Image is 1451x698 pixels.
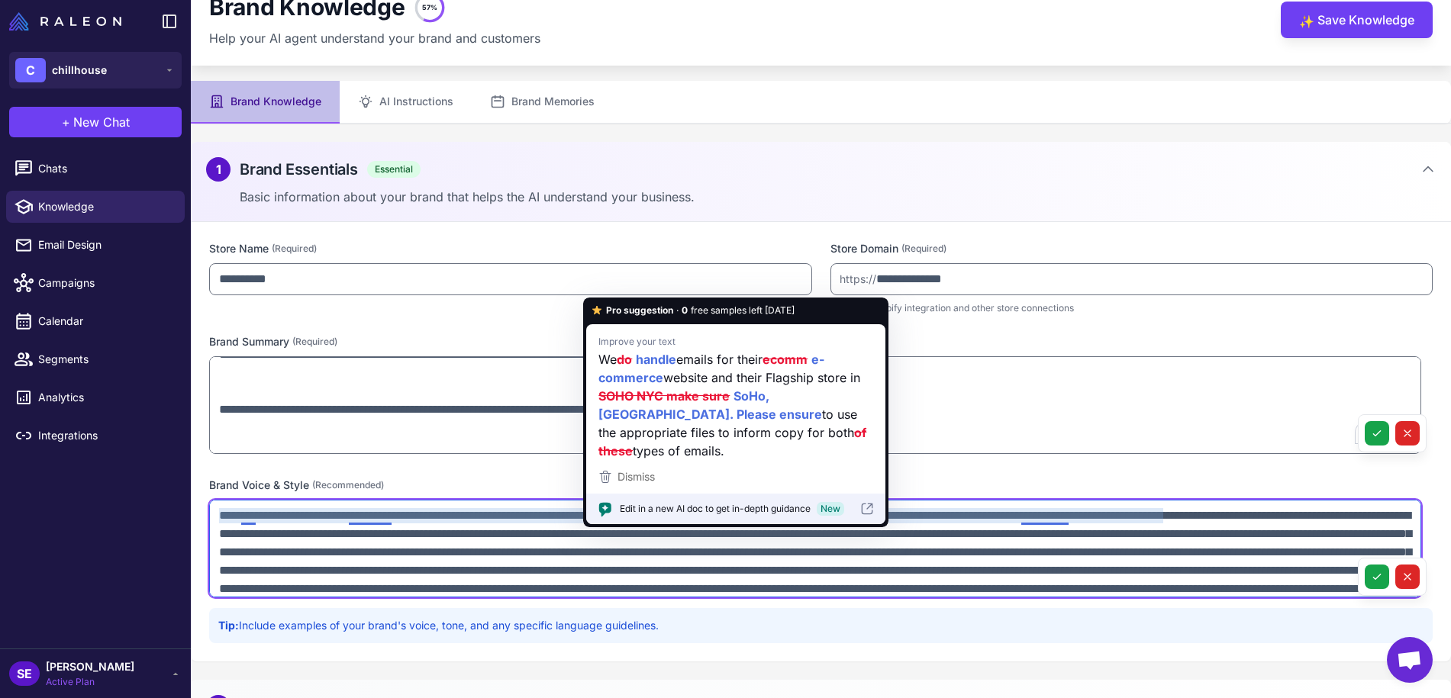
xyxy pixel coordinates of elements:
[38,351,173,368] span: Segments
[38,275,173,291] span: Campaigns
[38,198,173,215] span: Knowledge
[6,267,185,299] a: Campaigns
[830,301,1433,315] p: Used for Shopify integration and other store connections
[6,305,185,337] a: Calendar
[1365,421,1389,445] button: Save changes
[6,420,185,452] a: Integrations
[6,381,185,413] a: Analytics
[62,113,70,131] span: +
[422,3,437,11] text: 57%
[472,81,613,124] button: Brand Memories
[209,356,1421,454] textarea: To enrich screen reader interactions, please activate Accessibility in Grammarly extension settings
[367,161,421,178] span: Essential
[38,236,173,253] span: Email Design
[9,12,121,31] img: Raleon Logo
[292,335,337,349] span: (Required)
[272,242,317,256] span: (Required)
[9,52,182,88] button: Cchillhouse
[218,619,239,632] strong: Tip:
[46,675,134,689] span: Active Plan
[6,153,185,185] a: Chats
[1387,637,1433,683] div: Open chat
[191,81,340,124] button: Brand Knowledge
[1281,2,1433,38] button: ✨Save Knowledge
[209,500,1421,597] textarea: To enrich screen reader interactions, please activate Accessibility in Grammarly extension settings
[38,313,173,330] span: Calendar
[52,62,107,79] span: chillhouse
[240,188,1436,206] p: Basic information about your brand that helps the AI understand your business.
[46,658,134,675] span: [PERSON_NAME]
[1395,565,1420,589] button: Cancel changes
[6,229,185,261] a: Email Design
[9,107,182,137] button: +New Chat
[1365,565,1389,589] button: Save changes
[830,240,1433,257] label: Store Domain
[312,478,384,492] span: (Recommended)
[340,81,472,124] button: AI Instructions
[209,29,540,47] p: Help your AI agent understand your brand and customers
[9,12,127,31] a: Raleon Logo
[9,661,40,686] div: SE
[38,427,173,444] span: Integrations
[209,240,812,257] label: Store Name
[15,58,46,82] div: C
[6,191,185,223] a: Knowledge
[901,242,946,256] span: (Required)
[209,477,1433,494] label: Brand Voice & Style
[209,333,1433,350] label: Brand Summary
[218,617,1424,634] p: Include examples of your brand's voice, tone, and any specific language guidelines.
[240,158,358,181] h2: Brand Essentials
[1299,12,1311,24] span: ✨
[6,343,185,375] a: Segments
[206,157,231,182] div: 1
[38,160,173,177] span: Chats
[73,113,130,131] span: New Chat
[38,389,173,406] span: Analytics
[1395,421,1420,445] button: Cancel changes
